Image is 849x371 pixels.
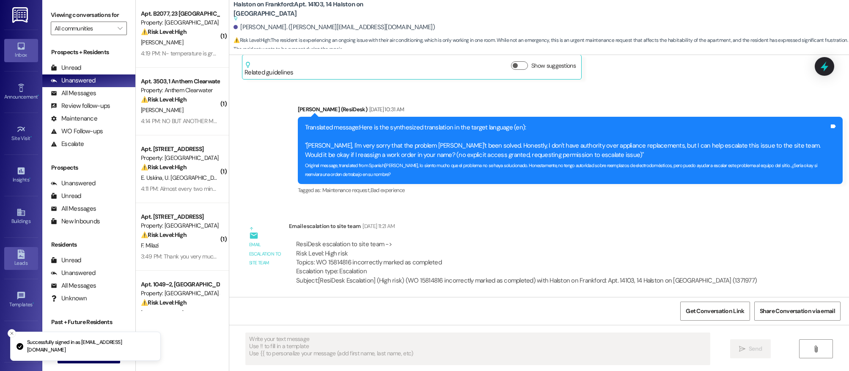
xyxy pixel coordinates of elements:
[298,184,843,196] div: Tagged as:
[141,231,187,239] strong: ⚠️ Risk Level: High
[245,61,294,77] div: Related guidelines
[27,339,154,354] p: Successfully signed in as [EMAIL_ADDRESS][DOMAIN_NAME]
[141,185,293,192] div: 4:11 PM: Almost every two minutes and it is started from [DATE]
[42,163,135,172] div: Prospects
[33,300,34,306] span: •
[234,23,435,32] div: [PERSON_NAME]. ([PERSON_NAME][EMAIL_ADDRESS][DOMAIN_NAME])
[30,134,32,140] span: •
[4,122,38,145] a: Site Visit •
[51,102,110,110] div: Review follow-ups
[51,89,96,98] div: All Messages
[141,309,183,317] span: [PERSON_NAME]
[296,276,757,285] div: Subject: [ResiDesk Escalation] (High risk) (WO 15814816 incorrectly marked as completed) with Hal...
[141,289,219,298] div: Property: [GEOGRAPHIC_DATA] at [GEOGRAPHIC_DATA]
[141,28,187,36] strong: ⚠️ Risk Level: High
[686,307,744,316] span: Get Conversation Link
[8,329,16,338] button: Close toast
[4,247,38,270] a: Leads
[42,318,135,327] div: Past + Future Residents
[234,37,270,44] strong: ⚠️ Risk Level: High
[141,77,219,86] div: Apt. 3503, 1 Anthem Clearwater
[51,294,87,303] div: Unknown
[680,302,750,321] button: Get Conversation Link
[141,163,187,171] strong: ⚠️ Risk Level: High
[305,123,829,159] div: Translated message: Here is the synthesized translation in the target language (en): "[PERSON_NAM...
[141,212,219,221] div: Apt. [STREET_ADDRESS]
[51,140,84,148] div: Escalate
[249,240,282,267] div: Email escalation to site team
[141,253,507,260] div: 3:49 PM: Thank you very much for all your help. That could be true if they have done so [DATE]. I...
[51,63,81,72] div: Unread
[4,205,38,228] a: Buildings
[531,61,576,70] label: Show suggestions
[234,36,849,54] span: : The resident is experiencing an ongoing issue with their air conditioning, which is only workin...
[4,39,38,62] a: Inbox
[754,302,841,321] button: Share Conversation via email
[42,240,135,249] div: Residents
[4,330,38,353] a: Account
[289,222,764,234] div: Email escalation to site team
[141,242,159,249] span: F. Milazi
[38,93,39,99] span: •
[813,346,819,352] i: 
[51,8,127,22] label: Viewing conversations for
[42,48,135,57] div: Prospects + Residents
[165,174,224,181] span: U. [GEOGRAPHIC_DATA]
[360,222,395,231] div: [DATE] 11:21 AM
[51,269,96,278] div: Unanswered
[322,187,371,194] span: Maintenance request ,
[141,117,376,125] div: 4:14 PM: NO BUT ANOTHER MAINTENANCE REQUEST WAS FOR THE SUPERVISOR TO LOOK AT IT
[296,240,757,276] div: ResiDesk escalation to site team -> Risk Level: High risk Topics: WO 15814816 incorrectly marked ...
[371,187,405,194] span: Bad experience
[4,289,38,311] a: Templates •
[51,127,103,136] div: WO Follow-ups
[141,9,219,18] div: Apt. B2077, 23 [GEOGRAPHIC_DATA]
[760,307,835,316] span: Share Conversation via email
[141,221,219,230] div: Property: [GEOGRAPHIC_DATA]
[298,105,843,117] div: [PERSON_NAME] (ResiDesk)
[141,174,165,181] span: E. Uskina
[51,179,96,188] div: Unanswered
[4,164,38,187] a: Insights •
[51,256,81,265] div: Unread
[141,86,219,95] div: Property: Anthem Clearwater
[51,192,81,201] div: Unread
[51,281,96,290] div: All Messages
[730,339,771,358] button: Send
[51,217,100,226] div: New Inbounds
[51,114,97,123] div: Maintenance
[141,18,219,27] div: Property: [GEOGRAPHIC_DATA]
[141,154,219,162] div: Property: [GEOGRAPHIC_DATA]
[739,346,745,352] i: 
[367,105,404,114] div: [DATE] 10:31 AM
[141,299,187,306] strong: ⚠️ Risk Level: High
[141,145,219,154] div: Apt. [STREET_ADDRESS]
[12,7,30,23] img: ResiDesk Logo
[118,25,122,32] i: 
[51,204,96,213] div: All Messages
[55,22,113,35] input: All communities
[141,49,586,57] div: 4:19 PM: N- temperature is great! A/C is working great! I do have an open ticket for the ceiling ...
[749,344,762,353] span: Send
[141,38,183,46] span: [PERSON_NAME]
[141,96,187,103] strong: ⚠️ Risk Level: High
[51,76,96,85] div: Unanswered
[141,106,183,114] span: [PERSON_NAME]
[141,280,219,289] div: Apt. 1049~2, [GEOGRAPHIC_DATA] at [GEOGRAPHIC_DATA]
[29,176,30,181] span: •
[305,162,818,177] sub: Original message, translated from Spanish : [PERSON_NAME], lo siento mucho que el problema no se ...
